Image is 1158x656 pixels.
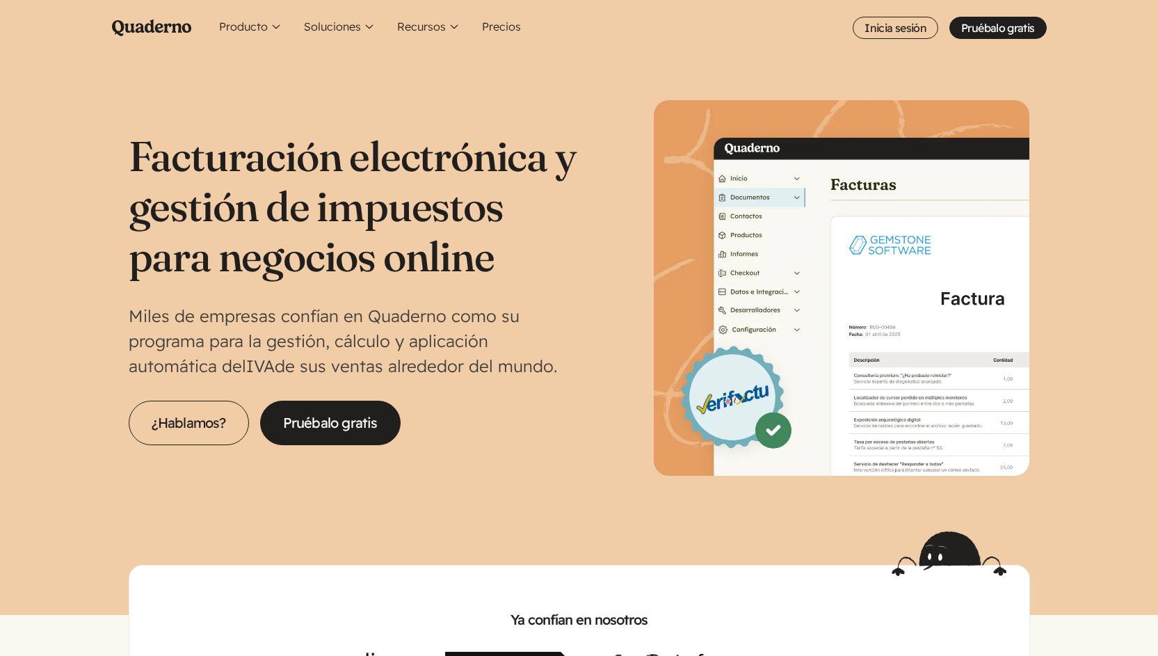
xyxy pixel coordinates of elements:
a: Pruébalo gratis [260,401,401,445]
p: Miles de empresas confían en Quaderno como su programa para la gestión, cálculo y aplicación auto... [129,303,579,378]
a: ¿Hablamos? [129,401,249,445]
abbr: Impuesto sobre el Valor Añadido [246,355,275,376]
a: Pruébalo gratis [949,17,1046,39]
h1: Facturación electrónica y gestión de impuestos para negocios online [129,131,579,281]
a: Inicia sesión [853,17,938,39]
h2: Ya confían en nosotros [152,610,1007,630]
img: Interfaz de Quaderno mostrando la página Factura con el distintivo Verifactu [654,100,1029,476]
